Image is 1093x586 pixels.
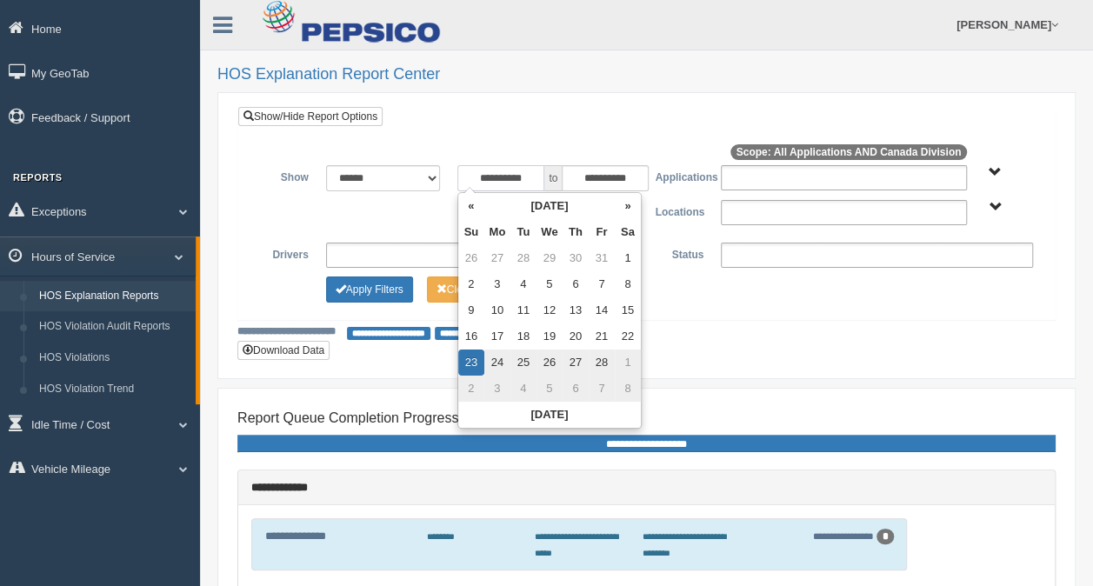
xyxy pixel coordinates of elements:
label: Show [251,165,317,186]
button: Change Filter Options [427,276,513,303]
a: Show/Hide Report Options [238,107,383,126]
td: 13 [563,297,589,323]
td: 5 [537,271,563,297]
span: Scope: All Applications AND Canada Division [730,144,968,160]
a: HOS Violation Trend [31,374,196,405]
label: Locations [647,200,713,221]
th: « [458,193,484,219]
label: Drivers [251,243,317,263]
td: 8 [615,376,641,402]
td: 25 [510,350,537,376]
th: Fr [589,219,615,245]
td: 1 [615,350,641,376]
td: 10 [484,297,510,323]
td: 31 [589,245,615,271]
td: 20 [563,323,589,350]
td: 27 [563,350,589,376]
td: 23 [458,350,484,376]
h4: Report Queue Completion Progress: [237,410,1056,426]
td: 14 [589,297,615,323]
td: 4 [510,376,537,402]
td: 29 [537,245,563,271]
th: We [537,219,563,245]
td: 24 [484,350,510,376]
th: Mo [484,219,510,245]
td: 16 [458,323,484,350]
button: Change Filter Options [326,276,413,303]
th: Sa [615,219,641,245]
td: 26 [458,245,484,271]
td: 4 [510,271,537,297]
td: 3 [484,376,510,402]
td: 8 [615,271,641,297]
td: 3 [484,271,510,297]
td: 6 [563,271,589,297]
label: Applications [646,165,712,186]
span: to [544,165,562,191]
td: 18 [510,323,537,350]
th: Su [458,219,484,245]
td: 15 [615,297,641,323]
td: 27 [484,245,510,271]
a: HOS Violations [31,343,196,374]
td: 11 [510,297,537,323]
th: [DATE] [484,193,615,219]
td: 5 [537,376,563,402]
th: [DATE] [458,402,641,428]
td: 21 [589,323,615,350]
a: HOS Violation Audit Reports [31,311,196,343]
td: 19 [537,323,563,350]
button: Download Data [237,341,330,360]
th: » [615,193,641,219]
td: 12 [537,297,563,323]
td: 6 [563,376,589,402]
th: Th [563,219,589,245]
td: 30 [563,245,589,271]
td: 28 [589,350,615,376]
h2: HOS Explanation Report Center [217,66,1076,83]
td: 7 [589,271,615,297]
td: 9 [458,297,484,323]
th: Tu [510,219,537,245]
td: 2 [458,271,484,297]
label: Status [646,243,712,263]
td: 17 [484,323,510,350]
td: 28 [510,245,537,271]
td: 26 [537,350,563,376]
td: 7 [589,376,615,402]
a: HOS Explanation Reports [31,281,196,312]
td: 1 [615,245,641,271]
td: 22 [615,323,641,350]
td: 2 [458,376,484,402]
